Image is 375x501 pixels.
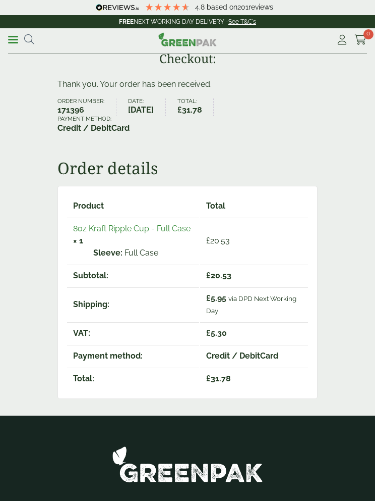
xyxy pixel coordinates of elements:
th: Total: [67,368,199,389]
td: Credit / DebitCard [200,345,308,367]
th: Product [67,195,199,217]
th: Shipping: [67,287,199,321]
span: £ [206,374,211,383]
span: £ [206,293,211,303]
strong: Sleeve: [93,247,122,259]
h2: Order details [57,159,318,178]
li: Order number: [57,98,116,116]
span: £ [177,105,182,115]
a: 8oz Kraft Ripple Cup - Full Case [73,224,191,233]
div: 4.79 Stars [145,3,190,12]
span: 5.30 [206,328,227,338]
span: £ [206,271,211,280]
span: £ [206,236,210,245]
img: GreenPak Supplies [112,446,263,483]
span: 31.78 [206,374,231,383]
th: Total [200,195,308,217]
li: Date: [128,98,166,116]
li: Payment method: [57,116,141,134]
th: Payment method: [67,345,199,367]
a: See T&C's [228,18,256,25]
th: VAT: [67,322,199,344]
span: £ [206,328,211,338]
span: reviews [248,3,273,11]
strong: FREE [119,18,134,25]
strong: [DATE] [128,104,154,116]
span: Based on [207,3,237,11]
img: REVIEWS.io [96,4,140,11]
span: 4.8 [195,3,207,11]
h1: Checkout: [159,52,216,66]
strong: Credit / DebitCard [57,122,130,134]
span: 20.53 [206,271,231,280]
strong: × 1 [73,236,83,245]
th: Subtotal: [67,265,199,286]
bdi: 31.78 [177,105,202,115]
li: Total: [177,98,214,116]
small: via DPD Next Working Day [206,294,296,315]
span: 0 [363,29,373,39]
p: Thank you. Your order has been received. [57,78,318,90]
span: 201 [237,3,248,11]
bdi: 20.53 [206,236,230,245]
p: Full Case [93,247,193,259]
strong: 171396 [57,104,104,116]
a: 0 [354,32,367,47]
i: Cart [354,35,367,45]
i: My Account [336,35,348,45]
img: GreenPak Supplies [158,32,217,46]
span: 5.95 [206,293,226,303]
